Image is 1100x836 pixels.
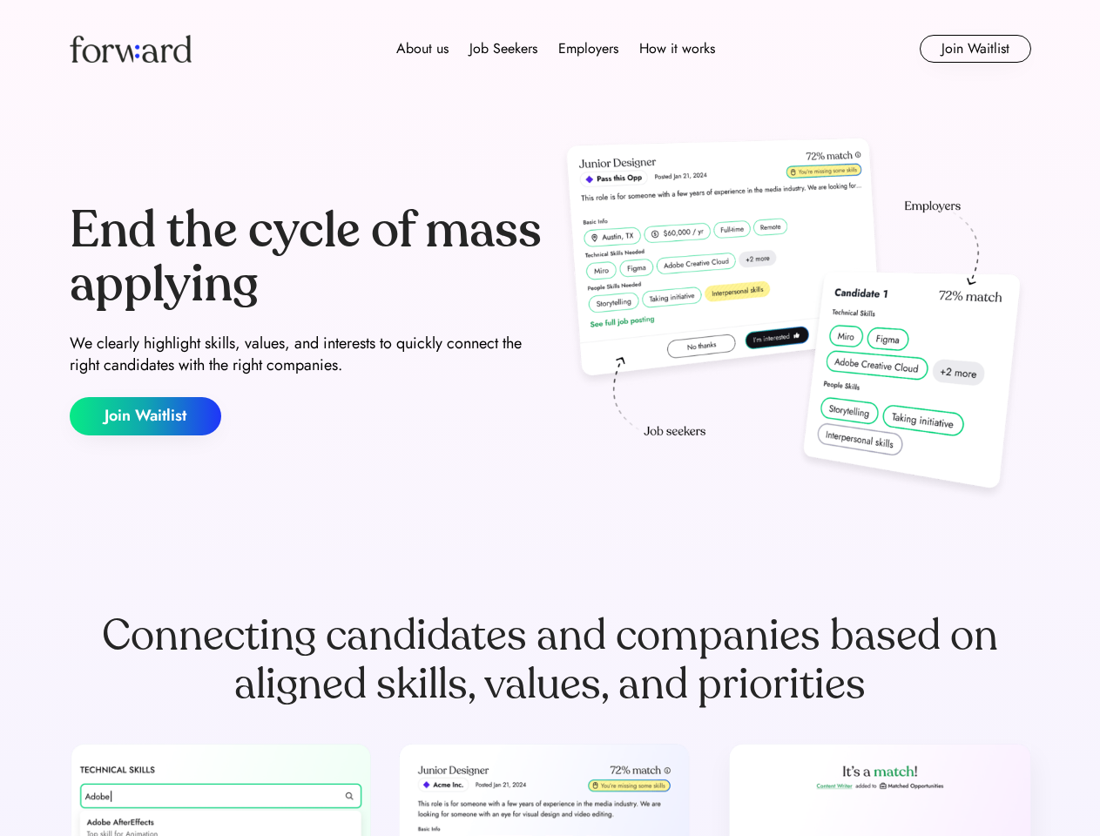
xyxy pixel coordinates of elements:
div: About us [396,38,449,59]
div: Connecting candidates and companies based on aligned skills, values, and priorities [70,611,1031,709]
div: Employers [558,38,618,59]
button: Join Waitlist [920,35,1031,63]
div: We clearly highlight skills, values, and interests to quickly connect the right candidates with t... [70,333,543,376]
div: Job Seekers [469,38,537,59]
button: Join Waitlist [70,397,221,435]
div: End the cycle of mass applying [70,204,543,311]
img: hero-image.png [557,132,1031,507]
div: How it works [639,38,715,59]
img: Forward logo [70,35,192,63]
